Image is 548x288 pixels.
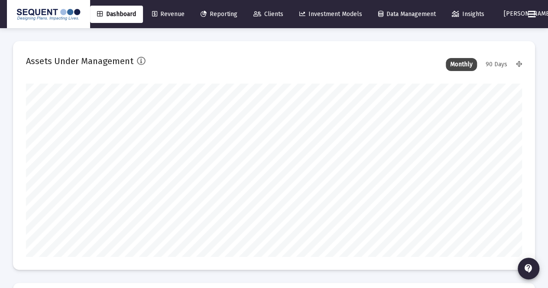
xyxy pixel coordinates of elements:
[452,10,484,18] span: Insights
[152,10,185,18] span: Revenue
[523,263,534,274] mat-icon: contact_support
[26,54,133,68] h2: Assets Under Management
[446,58,477,71] div: Monthly
[253,10,283,18] span: Clients
[13,6,84,23] img: Dashboard
[445,6,491,23] a: Insights
[493,5,521,23] button: [PERSON_NAME]
[246,6,290,23] a: Clients
[97,10,136,18] span: Dashboard
[194,6,244,23] a: Reporting
[145,6,191,23] a: Revenue
[299,10,362,18] span: Investment Models
[378,10,436,18] span: Data Management
[90,6,143,23] a: Dashboard
[371,6,443,23] a: Data Management
[481,58,512,71] div: 90 Days
[292,6,369,23] a: Investment Models
[201,10,237,18] span: Reporting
